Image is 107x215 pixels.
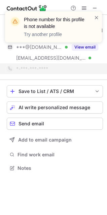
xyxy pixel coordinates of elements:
span: [EMAIL_ADDRESS][DOMAIN_NAME] [16,55,86,61]
button: AI write personalized message [7,101,103,114]
p: Try another profile [24,31,86,38]
span: Send email [19,121,44,126]
img: warning [10,16,21,27]
button: Send email [7,118,103,130]
span: Notes [17,165,100,171]
div: Save to List / ATS / CRM [19,89,91,94]
span: AI write personalized message [19,105,90,110]
button: save-profile-one-click [7,85,103,97]
img: ContactOut v5.3.10 [7,4,47,12]
button: Notes [7,163,103,173]
button: Find work email [7,150,103,159]
span: Find work email [17,152,100,158]
header: Phone number for this profile is not available [24,16,86,30]
button: Add to email campaign [7,134,103,146]
span: Add to email campaign [18,137,72,143]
